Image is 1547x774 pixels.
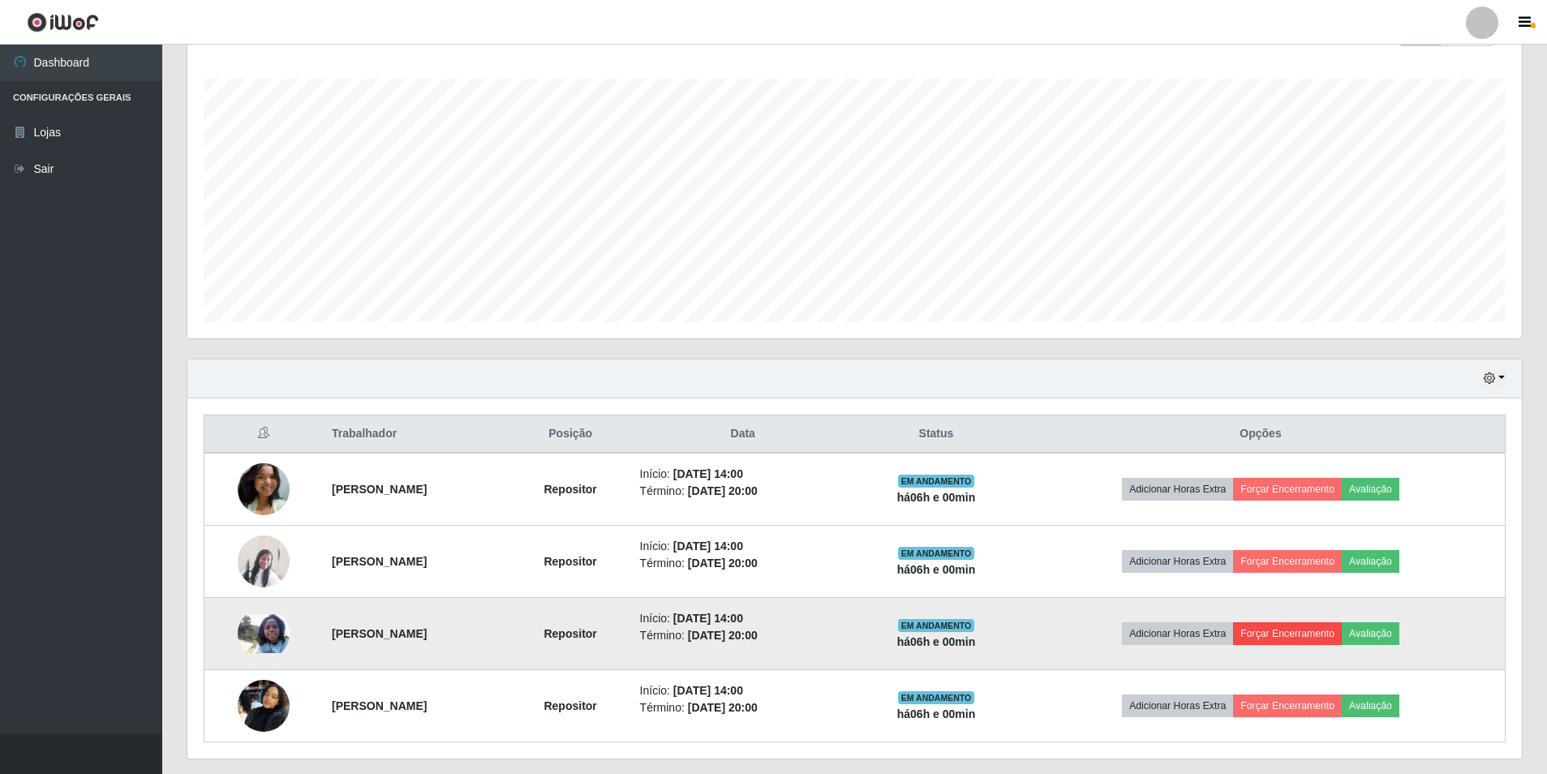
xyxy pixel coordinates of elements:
[898,475,975,488] span: EM ANDAMENTO
[1122,622,1233,645] button: Adicionar Horas Extra
[688,629,758,642] time: [DATE] 20:00
[688,701,758,714] time: [DATE] 20:00
[238,535,290,587] img: 1751480704015.jpeg
[332,555,427,568] strong: [PERSON_NAME]
[673,612,743,625] time: [DATE] 14:00
[897,635,976,648] strong: há 06 h e 00 min
[238,671,290,740] img: 1755522333541.jpeg
[238,614,290,653] img: 1753190771762.jpeg
[640,466,846,483] li: Início:
[673,684,743,697] time: [DATE] 14:00
[544,627,596,640] strong: Repositor
[1122,694,1233,717] button: Adicionar Horas Extra
[640,627,846,644] li: Término:
[630,415,856,454] th: Data
[1233,622,1342,645] button: Forçar Encerramento
[640,682,846,699] li: Início:
[332,627,427,640] strong: [PERSON_NAME]
[1342,694,1399,717] button: Avaliação
[544,555,596,568] strong: Repositor
[897,491,976,504] strong: há 06 h e 00 min
[688,484,758,497] time: [DATE] 20:00
[1122,550,1233,573] button: Adicionar Horas Extra
[1342,550,1399,573] button: Avaliação
[1233,478,1342,501] button: Forçar Encerramento
[688,557,758,570] time: [DATE] 20:00
[1122,478,1233,501] button: Adicionar Horas Extra
[511,415,630,454] th: Posição
[673,467,743,480] time: [DATE] 14:00
[640,610,846,627] li: Início:
[897,563,976,576] strong: há 06 h e 00 min
[332,483,427,496] strong: [PERSON_NAME]
[238,463,290,515] img: 1748893020398.jpeg
[856,415,1016,454] th: Status
[322,415,511,454] th: Trabalhador
[544,699,596,712] strong: Repositor
[898,547,975,560] span: EM ANDAMENTO
[1016,415,1505,454] th: Opções
[1233,550,1342,573] button: Forçar Encerramento
[673,540,743,553] time: [DATE] 14:00
[27,12,99,32] img: CoreUI Logo
[640,538,846,555] li: Início:
[898,691,975,704] span: EM ANDAMENTO
[1233,694,1342,717] button: Forçar Encerramento
[898,619,975,632] span: EM ANDAMENTO
[897,707,976,720] strong: há 06 h e 00 min
[640,555,846,572] li: Término:
[640,483,846,500] li: Término:
[1342,622,1399,645] button: Avaliação
[332,699,427,712] strong: [PERSON_NAME]
[544,483,596,496] strong: Repositor
[640,699,846,716] li: Término:
[1342,478,1399,501] button: Avaliação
